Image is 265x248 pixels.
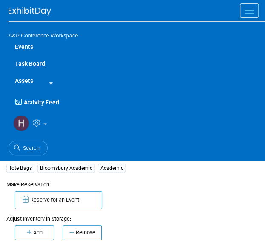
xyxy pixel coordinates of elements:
div: Adjust Inventory in Storage: [6,209,259,223]
div: Tags [6,154,259,178]
a: Search [9,141,48,155]
img: Hannah Siegel [13,115,29,131]
button: Reserve for an Event [15,191,102,209]
a: Activity Feed [13,91,265,109]
button: Menu [240,3,259,18]
div: Bloomsbury Academic [37,164,95,173]
button: Remove [63,225,102,240]
span: A&P Conference Workspace [9,32,78,39]
a: Assets [9,72,40,89]
span: Search [20,145,40,151]
div: Make Reservation: [6,180,259,189]
button: Add [15,225,54,240]
div: Academic [98,164,126,173]
a: Task Board [9,55,265,72]
a: Events [9,38,265,55]
img: ExhibitDay [9,7,51,16]
div: Tote Bags [6,164,34,173]
span: Activity Feed [24,99,59,106]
